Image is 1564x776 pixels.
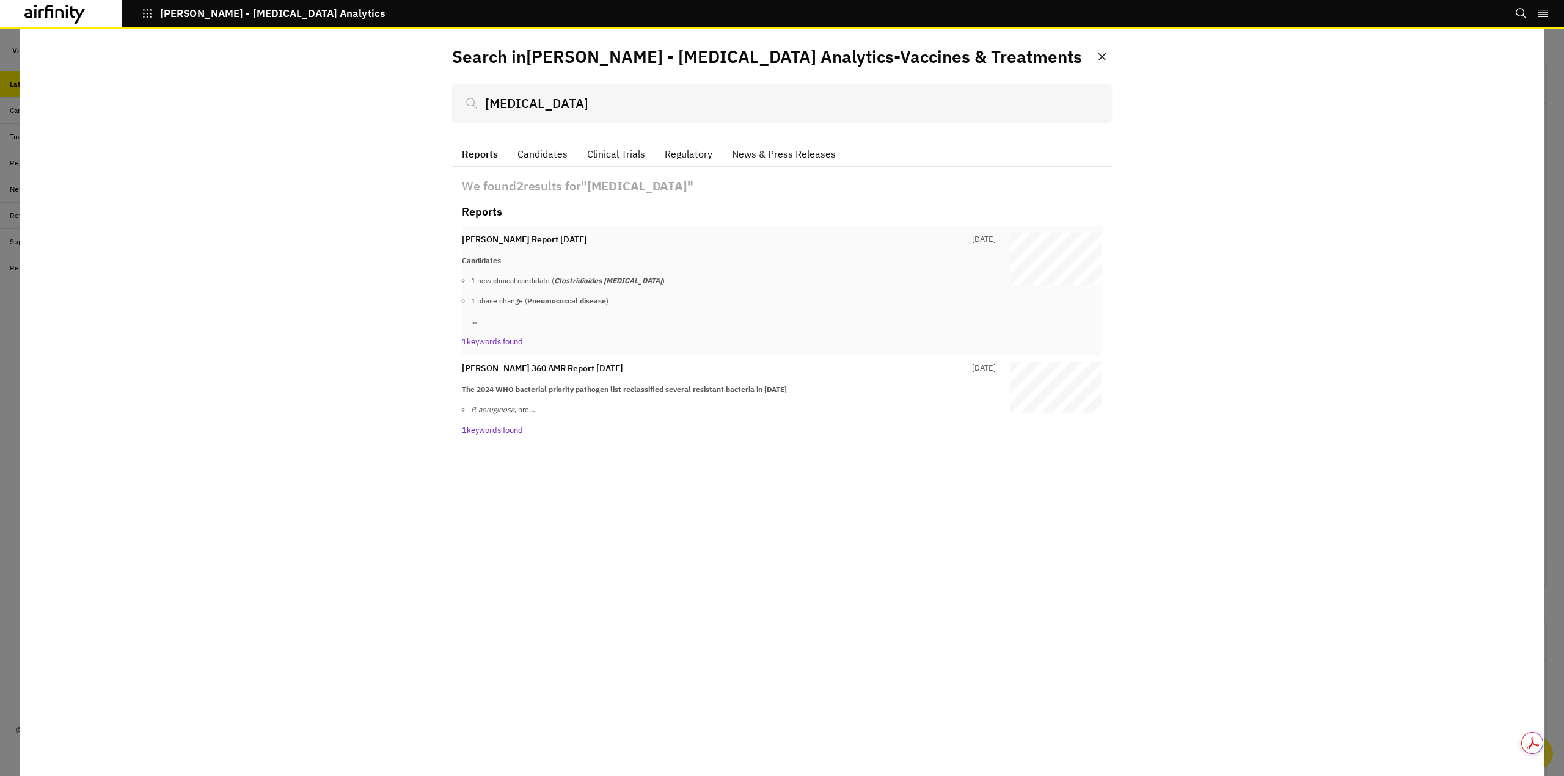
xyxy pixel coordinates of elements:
button: News & Press Releases [722,142,846,167]
button: [PERSON_NAME] - [MEDICAL_DATA] Analytics [142,3,385,24]
strong: The 2024 WHO bacterial priority pathogen list reclassified several resistant bacteria in [DATE] [462,385,787,394]
h2: Reports [462,205,502,219]
p: We found results for [462,177,1102,195]
p: 1 keywords found [462,336,996,348]
button: Clinical Trials [577,142,655,167]
ul: … [462,296,996,327]
p: 1 keywords found [462,424,996,437]
p: [PERSON_NAME] Report [DATE] [462,233,587,246]
button: Search [1515,3,1527,24]
em: P. aeruginosa [471,405,514,414]
b: " [MEDICAL_DATA] " [581,178,693,194]
button: Regulatory [655,142,722,167]
input: Search... [452,84,1112,122]
p: 1 phase change ( ) [471,296,996,306]
p: [PERSON_NAME] - [MEDICAL_DATA] Analytics [160,8,385,19]
button: Close [1092,47,1112,67]
strong: Pneumococcal disease​ [527,296,606,305]
p: [DATE] [967,362,996,375]
p: 1 new clinical candidate ( ) [471,275,996,286]
button: Candidates [508,142,577,167]
strong: Clostridioides [MEDICAL_DATA] [554,276,662,285]
button: Reports [452,142,508,167]
p: , pre… [471,404,996,415]
p: [PERSON_NAME] 360 AMR Report [DATE] [462,362,623,375]
b: 2 [516,178,524,194]
p: Search in [PERSON_NAME] - [MEDICAL_DATA] Analytics - Vaccines & Treatments [452,44,1082,70]
strong: Candidates [462,256,501,265]
p: [DATE] [967,233,996,246]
